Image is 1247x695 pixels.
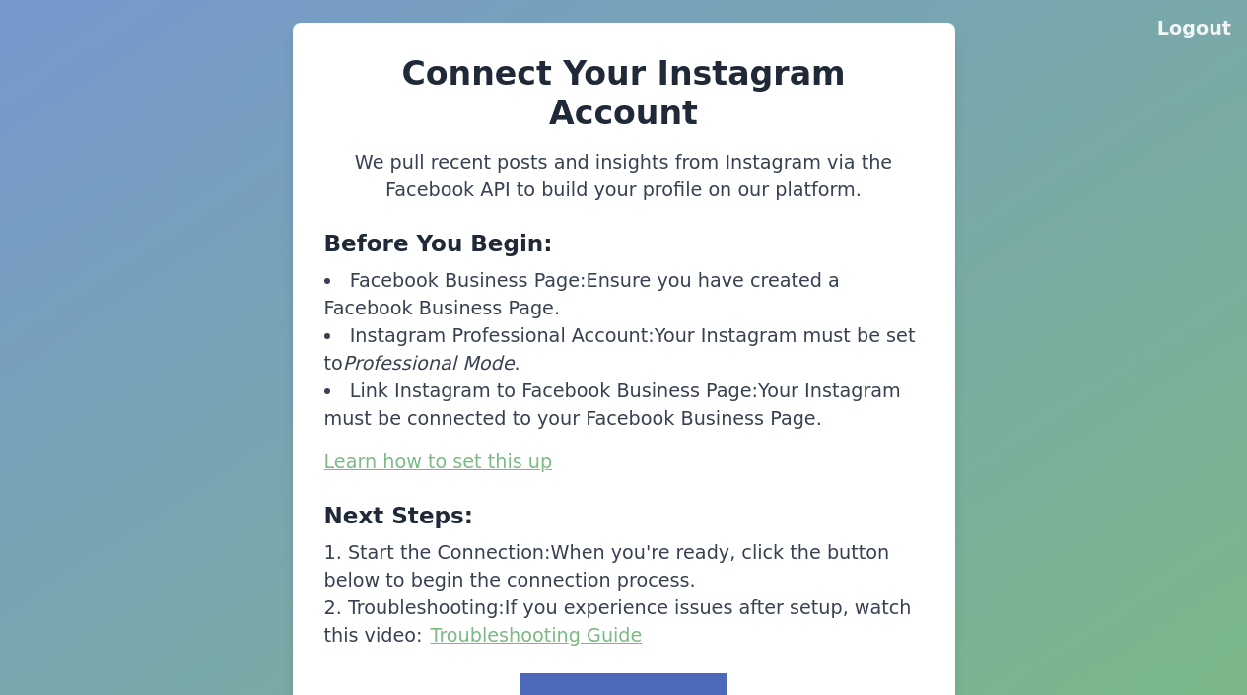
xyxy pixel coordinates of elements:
h3: Before You Begin: [324,228,924,259]
span: Professional Mode [343,352,515,375]
h2: Connect Your Instagram Account [324,54,924,133]
span: Instagram Professional Account: [350,324,655,347]
span: Facebook Business Page: [350,269,587,292]
li: Your Instagram must be connected to your Facebook Business Page. [324,378,924,433]
span: Troubleshooting: [348,596,505,619]
li: When you're ready, click the button below to begin the connection process. [324,539,924,594]
span: Link Instagram to Facebook Business Page: [350,380,758,402]
a: Learn how to set this up [324,451,553,473]
button: Logout [1157,15,1231,42]
span: Start the Connection: [348,541,551,564]
li: Ensure you have created a Facebook Business Page. [324,267,924,322]
h3: Next Steps: [324,500,924,531]
li: If you experience issues after setup, watch this video: [324,594,924,650]
p: We pull recent posts and insights from Instagram via the Facebook API to build your profile on ou... [324,149,924,204]
a: Troubleshooting Guide [431,624,643,647]
li: Your Instagram must be set to . [324,322,924,378]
